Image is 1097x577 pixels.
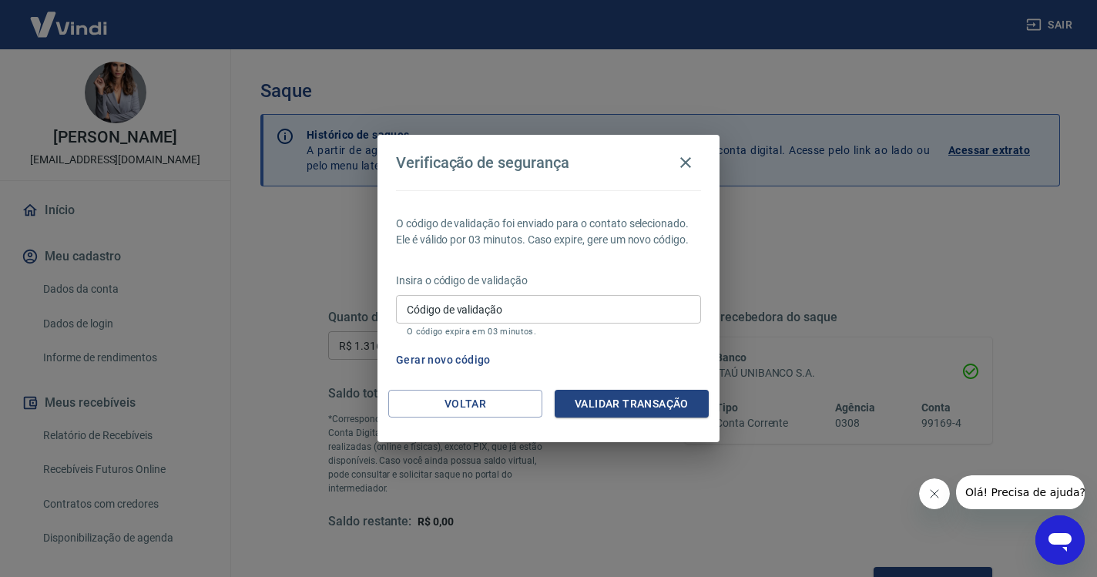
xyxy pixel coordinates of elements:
iframe: Botão para abrir a janela de mensagens [1035,515,1085,565]
p: O código de validação foi enviado para o contato selecionado. Ele é válido por 03 minutos. Caso e... [396,216,701,248]
span: Olá! Precisa de ajuda? [9,11,129,23]
button: Validar transação [555,390,709,418]
button: Voltar [388,390,542,418]
h4: Verificação de segurança [396,153,569,172]
button: Gerar novo código [390,346,497,374]
iframe: Mensagem da empresa [956,475,1085,509]
p: Insira o código de validação [396,273,701,289]
iframe: Fechar mensagem [919,478,950,509]
p: O código expira em 03 minutos. [407,327,690,337]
